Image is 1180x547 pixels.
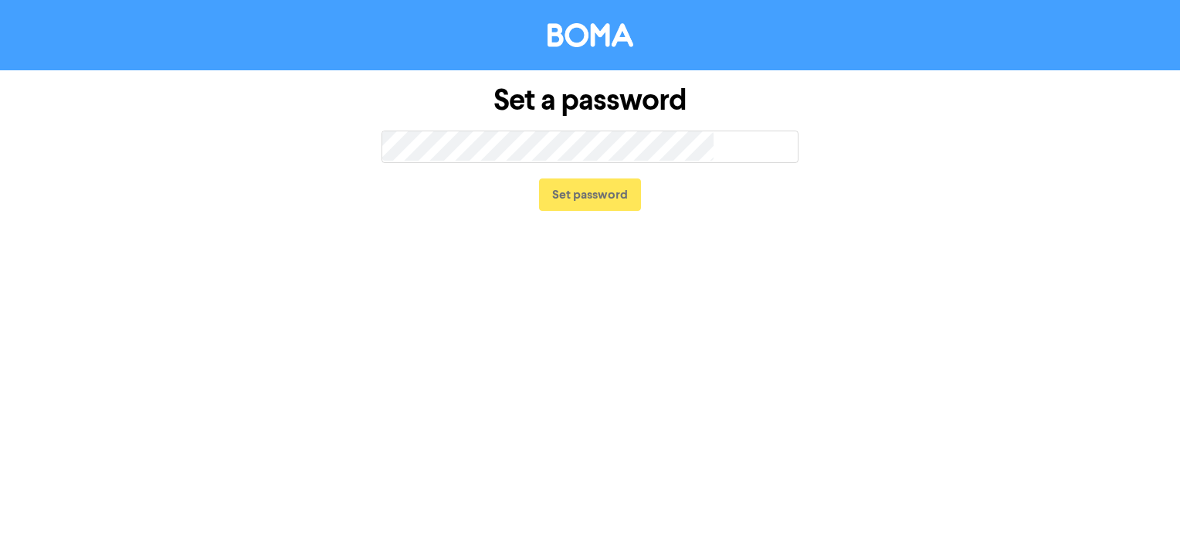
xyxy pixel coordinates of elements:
[381,83,799,118] h1: Set a password
[673,129,798,165] span: too short
[548,23,633,47] img: BOMA Logo
[1103,473,1180,547] iframe: Chat Widget
[539,178,641,211] button: Set password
